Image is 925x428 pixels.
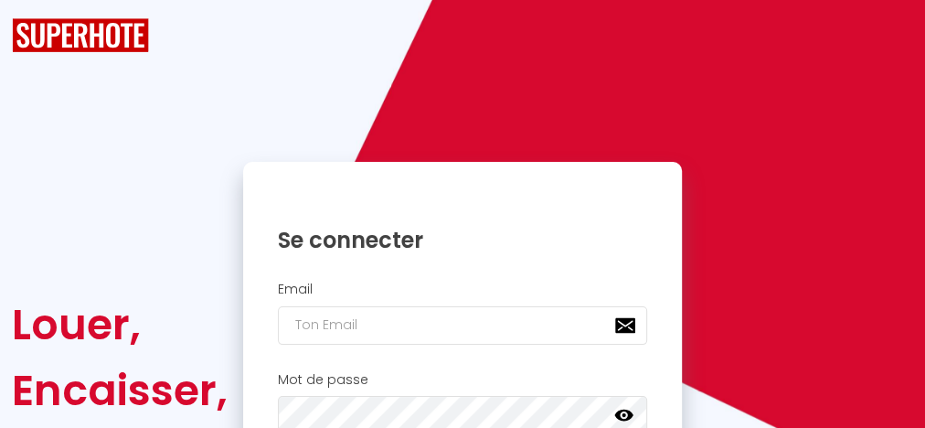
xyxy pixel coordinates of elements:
[12,18,149,52] img: SuperHote logo
[278,372,647,388] h2: Mot de passe
[278,226,647,254] h1: Se connecter
[12,292,228,358] div: Louer,
[12,358,228,423] div: Encaisser,
[278,282,647,297] h2: Email
[278,306,647,345] input: Ton Email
